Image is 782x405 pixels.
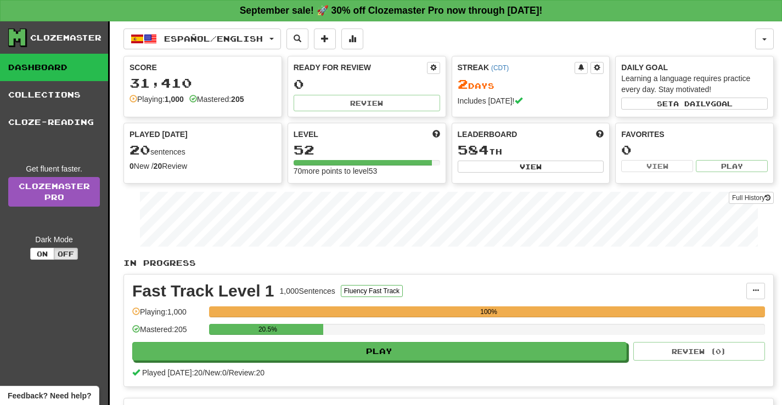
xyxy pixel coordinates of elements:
strong: 20 [154,162,162,170]
p: In Progress [123,258,774,269]
div: Mastered: 205 [132,324,204,342]
span: Score more points to level up [432,129,440,140]
div: Streak [458,62,575,73]
div: th [458,143,604,157]
button: Off [54,248,78,260]
div: Favorites [621,129,768,140]
div: 70 more points to level 53 [294,166,440,176]
span: / [202,368,205,377]
div: Fast Track Level 1 [132,283,274,299]
span: Leaderboard [458,129,517,140]
button: Review [294,95,440,111]
div: 0 [621,143,768,157]
div: 31,410 [130,76,276,90]
button: Full History [729,192,774,204]
a: (CDT) [491,64,509,72]
div: 100% [212,306,765,317]
span: / [227,368,229,377]
button: View [458,161,604,173]
div: Day s [458,77,604,92]
button: Play [696,160,768,172]
button: Español/English [123,28,281,49]
button: Review (0) [633,342,765,361]
button: View [621,160,693,172]
button: Seta dailygoal [621,98,768,110]
div: sentences [130,143,276,157]
a: ClozemasterPro [8,177,100,207]
span: a daily [673,100,711,107]
div: 52 [294,143,440,157]
div: 0 [294,77,440,91]
button: On [30,248,54,260]
strong: 1,000 [165,95,184,104]
span: 584 [458,142,489,157]
div: Get fluent faster. [8,163,100,174]
div: Playing: 1,000 [132,306,204,324]
button: More stats [341,28,363,49]
div: Includes [DATE]! [458,95,604,106]
span: Español / English [164,34,263,43]
div: 20.5% [212,324,323,335]
div: Ready for Review [294,62,427,73]
span: New: 0 [205,368,227,377]
div: 1,000 Sentences [280,286,335,296]
div: New / Review [130,161,276,172]
span: Open feedback widget [8,390,91,401]
button: Add sentence to collection [314,28,336,49]
div: Daily Goal [621,62,768,73]
div: Learning a language requires practice every day. Stay motivated! [621,73,768,95]
strong: 205 [231,95,244,104]
strong: 0 [130,162,134,170]
span: Played [DATE]: 20 [142,368,202,377]
button: Search sentences [286,28,308,49]
strong: September sale! 🚀 30% off Clozemaster Pro now through [DATE]! [240,5,543,16]
div: Playing: [130,94,184,105]
div: Clozemaster [30,32,102,43]
span: This week in points, UTC [596,129,604,140]
div: Score [130,62,276,73]
button: Fluency Fast Track [341,285,403,297]
span: 2 [458,76,468,92]
span: Played [DATE] [130,129,188,140]
span: Level [294,129,318,140]
button: Play [132,342,627,361]
div: Dark Mode [8,234,100,245]
span: 20 [130,142,150,157]
span: Review: 20 [229,368,265,377]
div: Mastered: [189,94,244,105]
